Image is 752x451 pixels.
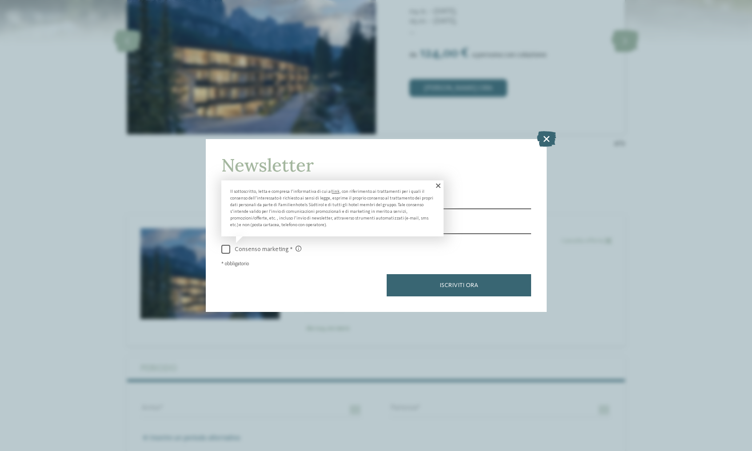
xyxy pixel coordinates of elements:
span: Iscriviti ora [440,282,478,288]
a: link [332,189,340,194]
span: Consenso marketing [230,246,301,253]
span: Newsletter [221,154,314,176]
button: Iscriviti ora [387,274,531,296]
span: * obbligatorio [221,261,249,267]
div: Il sottoscritto, letta e compresa l’informativa di cui al , con riferimento ai trattamenti per i ... [221,180,444,236]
